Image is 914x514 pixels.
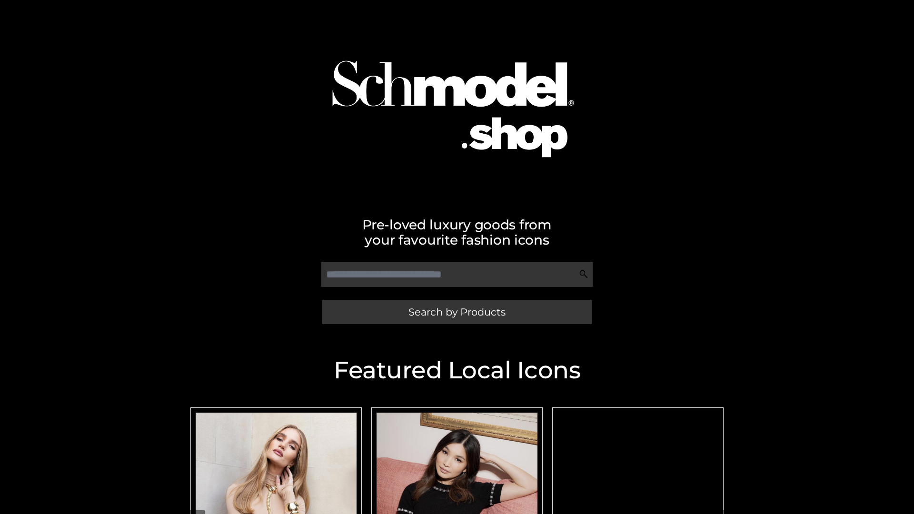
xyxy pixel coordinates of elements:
[408,307,506,317] span: Search by Products
[186,217,728,247] h2: Pre-loved luxury goods from your favourite fashion icons
[186,358,728,382] h2: Featured Local Icons​
[322,300,592,324] a: Search by Products
[579,269,588,279] img: Search Icon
